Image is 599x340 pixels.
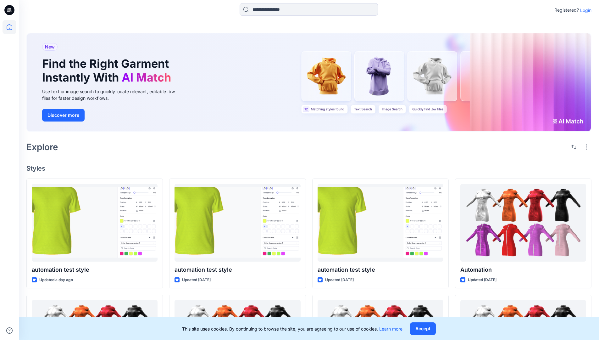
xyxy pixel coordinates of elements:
[580,7,591,14] p: Login
[42,57,174,84] h1: Find the Right Garment Instantly With
[42,109,85,122] button: Discover more
[122,71,171,84] span: AI Match
[182,326,402,332] p: This site uses cookies. By continuing to browse the site, you are agreeing to our use of cookies.
[318,265,443,274] p: automation test style
[42,88,184,101] div: Use text or image search to quickly locate relevant, editable .bw files for faster design workflows.
[175,265,300,274] p: automation test style
[325,277,354,283] p: Updated [DATE]
[32,184,158,262] a: automation test style
[32,265,158,274] p: automation test style
[39,277,73,283] p: Updated a day ago
[468,277,496,283] p: Updated [DATE]
[45,43,55,51] span: New
[182,277,211,283] p: Updated [DATE]
[554,6,579,14] p: Registered?
[410,322,436,335] button: Accept
[460,265,586,274] p: Automation
[26,142,58,152] h2: Explore
[460,184,586,262] a: Automation
[175,184,300,262] a: automation test style
[318,184,443,262] a: automation test style
[379,326,402,331] a: Learn more
[26,165,591,172] h4: Styles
